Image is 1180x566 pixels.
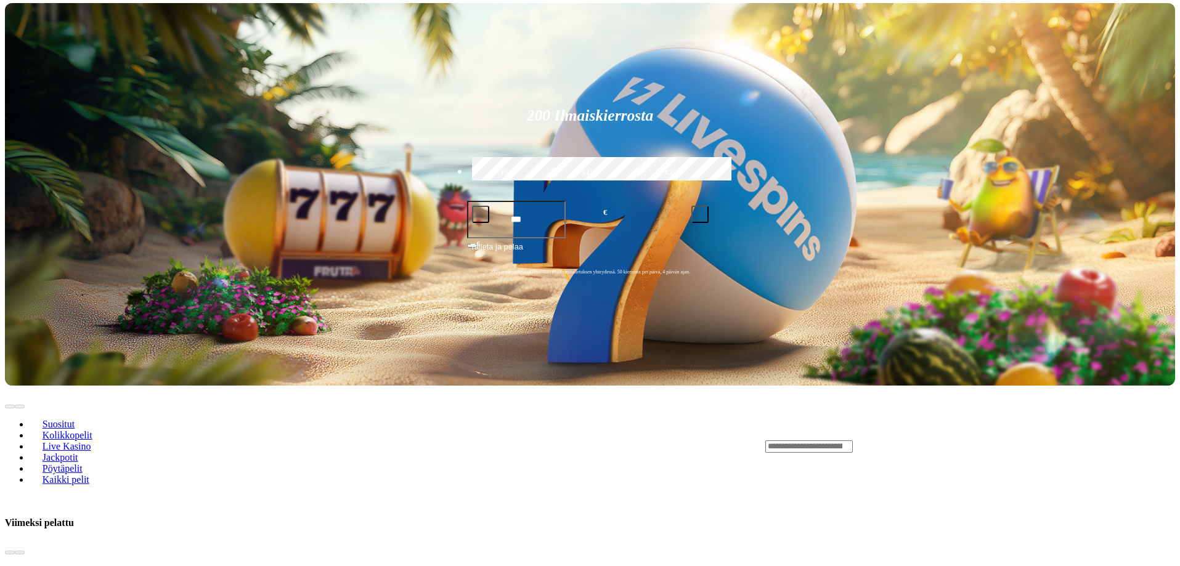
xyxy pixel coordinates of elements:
[691,206,709,223] button: plus icon
[5,398,741,495] nav: Lobby
[5,517,74,528] h3: Viimeksi pelattu
[38,419,79,429] span: Suositut
[38,463,87,474] span: Pöytäpelit
[30,448,91,466] a: Jackpotit
[30,414,87,433] a: Suositut
[551,155,628,191] label: €150
[471,241,523,263] span: Talleta ja pelaa
[477,240,481,247] span: €
[15,405,25,408] button: next slide
[38,430,97,440] span: Kolikkopelit
[38,452,83,463] span: Jackpotit
[469,155,545,191] label: €50
[30,459,95,477] a: Pöytäpelit
[467,240,714,264] button: Talleta ja pelaa
[5,551,15,554] button: prev slide
[5,405,15,408] button: prev slide
[765,440,853,453] input: Search
[5,386,1175,506] header: Lobby
[38,474,94,485] span: Kaikki pelit
[603,207,607,219] span: €
[38,441,96,451] span: Live Kasino
[15,551,25,554] button: next slide
[30,426,105,444] a: Kolikkopelit
[30,470,102,488] a: Kaikki pelit
[635,155,711,191] label: €250
[30,437,104,455] a: Live Kasino
[472,206,489,223] button: minus icon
